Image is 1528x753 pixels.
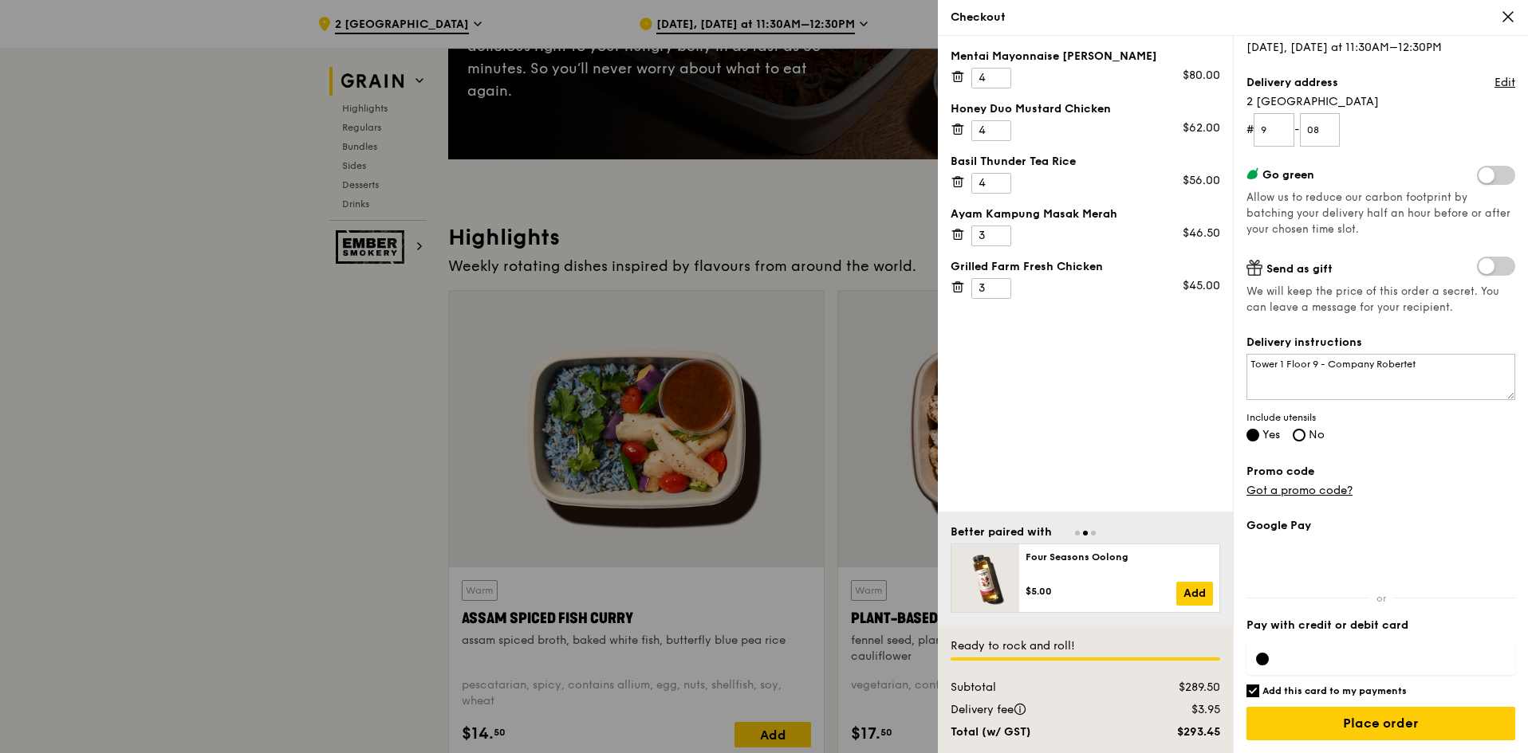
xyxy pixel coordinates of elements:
span: Go to slide 2 [1083,531,1088,535]
div: $56.00 [1183,173,1220,189]
label: Pay with credit or debit card [1246,618,1515,633]
div: Four Seasons Oolong [1026,551,1213,563]
label: Delivery instructions [1246,335,1515,351]
div: $289.50 [1133,680,1230,696]
div: $62.00 [1183,120,1220,136]
span: We will keep the price of this order a secret. You can leave a message for your recipient. [1246,284,1515,316]
div: Ready to rock and roll! [951,638,1220,654]
span: Go to slide 1 [1075,531,1080,535]
div: $3.95 [1133,702,1230,718]
input: Unit [1300,113,1341,147]
form: # - [1246,113,1515,147]
h6: Add this card to my payments [1262,684,1407,697]
div: Checkout [951,10,1515,25]
input: Add this card to my payments [1246,684,1259,697]
label: Promo code [1246,464,1515,480]
a: Add [1176,582,1213,606]
span: Send as gift [1266,262,1333,276]
input: Floor [1254,113,1294,147]
input: Yes [1246,429,1259,441]
div: Ayam Kampung Masak Merah [951,206,1220,222]
span: No [1309,428,1325,441]
div: Grilled Farm Fresh Chicken [951,259,1220,275]
span: Go to slide 3 [1091,531,1096,535]
div: $80.00 [1183,68,1220,84]
label: Delivery address [1246,75,1338,91]
label: Google Pay [1246,518,1515,534]
div: Delivery fee [941,702,1133,718]
div: Honey Duo Mustard Chicken [951,101,1220,117]
span: Allow us to reduce our carbon footprint by batching your delivery half an hour before or after yo... [1246,191,1510,236]
span: Go green [1262,168,1314,182]
div: $293.45 [1133,724,1230,740]
iframe: Secure payment button frame [1246,543,1515,578]
input: Place order [1246,707,1515,740]
div: Subtotal [941,680,1133,696]
a: Got a promo code? [1246,484,1353,497]
a: Edit [1495,75,1515,91]
input: No [1293,429,1305,441]
div: $5.00 [1026,585,1176,598]
div: $46.50 [1183,226,1220,241]
span: Include utensils [1246,411,1515,424]
div: Mentai Mayonnaise [PERSON_NAME] [951,49,1220,65]
div: Basil Thunder Tea Rice [951,154,1220,170]
div: $45.00 [1183,278,1220,294]
span: 2 [GEOGRAPHIC_DATA] [1246,94,1515,110]
span: Yes [1262,428,1280,441]
iframe: Secure card payment input frame [1282,653,1506,665]
div: Total (w/ GST) [941,724,1133,740]
div: Better paired with [951,524,1052,540]
span: [DATE], [DATE] at 11:30AM–12:30PM [1246,41,1442,54]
